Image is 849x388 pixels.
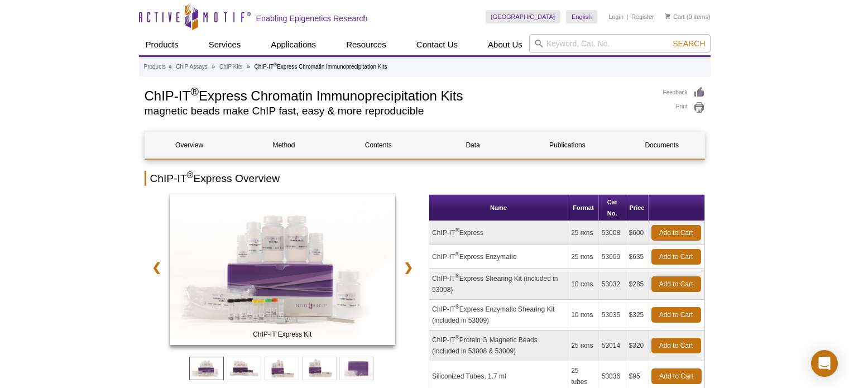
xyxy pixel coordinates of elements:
td: 53035 [599,300,626,330]
sup: ® [455,251,459,257]
a: Register [631,13,654,21]
a: Products [144,62,166,72]
a: Publications [523,132,612,159]
th: Cat No. [599,195,626,221]
img: ChIP-IT Express Kit [170,194,396,345]
sup: ® [455,273,459,279]
sup: ® [187,170,194,180]
a: About Us [481,34,529,55]
a: Services [202,34,248,55]
td: 53009 [599,245,626,269]
input: Keyword, Cat. No. [529,34,711,53]
img: Your Cart [665,13,670,19]
a: Add to Cart [651,368,702,384]
a: Add to Cart [651,307,701,323]
div: Open Intercom Messenger [811,350,838,377]
a: Add to Cart [651,276,701,292]
td: ChIP-IT Protein G Magnetic Beads (included in 53008 & 53009) [429,330,568,361]
li: » [212,64,215,70]
td: $635 [626,245,649,269]
td: 25 rxns [568,245,599,269]
td: 53008 [599,221,626,245]
a: Method [239,132,328,159]
a: Data [428,132,517,159]
td: ChIP-IT Express Shearing Kit (included in 53008) [429,269,568,300]
a: Contents [334,132,423,159]
a: English [566,10,597,23]
button: Search [669,39,708,49]
li: » [247,64,250,70]
sup: ® [190,85,199,98]
a: Products [139,34,185,55]
td: ChIP-IT Express [429,221,568,245]
a: Resources [339,34,393,55]
a: ❮ [145,255,169,280]
td: $285 [626,269,649,300]
a: Add to Cart [651,225,701,241]
a: Overview [145,132,234,159]
a: ❯ [396,255,420,280]
th: Format [568,195,599,221]
td: ChIP-IT Express Enzymatic Shearing Kit (included in 53009) [429,300,568,330]
a: Login [608,13,623,21]
a: Add to Cart [651,338,701,353]
a: Print [663,102,705,114]
td: 53014 [599,330,626,361]
td: 10 rxns [568,300,599,330]
a: ChIP-IT Express Kit [170,194,396,348]
span: ChIP-IT Express Kit [172,329,393,340]
sup: ® [455,304,459,310]
li: (0 items) [665,10,711,23]
td: ChIP-IT Express Enzymatic [429,245,568,269]
a: ChIP Kits [219,62,243,72]
h2: ChIP-IT Express Overview [145,171,705,186]
a: Applications [264,34,323,55]
a: [GEOGRAPHIC_DATA] [486,10,561,23]
a: ChIP Assays [176,62,208,72]
td: 25 rxns [568,330,599,361]
a: Documents [617,132,706,159]
td: $325 [626,300,649,330]
a: Contact Us [410,34,464,55]
sup: ® [274,62,277,68]
h2: Enabling Epigenetics Research [256,13,368,23]
th: Name [429,195,568,221]
li: | [627,10,629,23]
td: $600 [626,221,649,245]
a: Feedback [663,87,705,99]
li: » [169,64,172,70]
td: $320 [626,330,649,361]
span: Search [673,39,705,48]
a: Cart [665,13,685,21]
h1: ChIP-IT Express Chromatin Immunoprecipitation Kits [145,87,652,103]
h2: magnetic beads make ChIP fast, easy & more reproducible [145,106,652,116]
th: Price [626,195,649,221]
td: 53032 [599,269,626,300]
sup: ® [455,334,459,341]
li: ChIP-IT Express Chromatin Immunoprecipitation Kits [255,64,387,70]
td: 25 rxns [568,221,599,245]
td: 10 rxns [568,269,599,300]
a: Add to Cart [651,249,701,265]
sup: ® [455,227,459,233]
